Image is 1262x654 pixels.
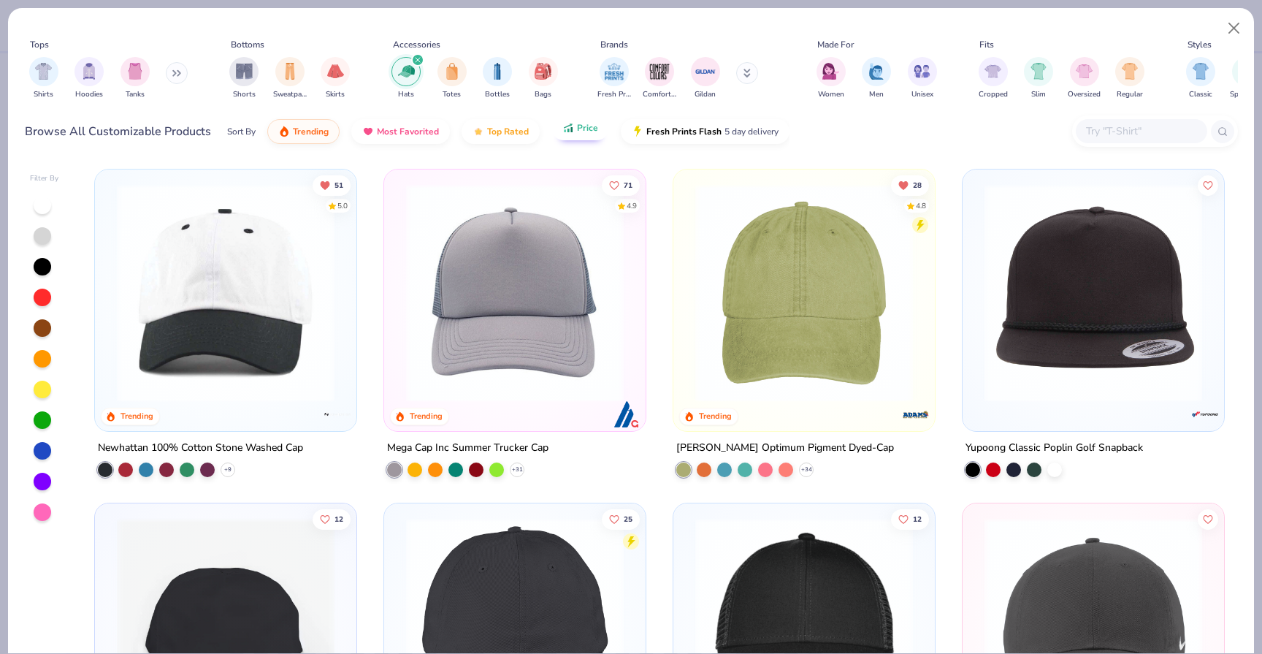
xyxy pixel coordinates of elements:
[489,63,505,80] img: Bottles Image
[646,126,722,137] span: Fresh Prints Flash
[1031,89,1046,100] span: Slim
[121,57,150,100] div: filter for Tanks
[529,57,558,100] div: filter for Bags
[338,200,348,211] div: 5.0
[1188,38,1212,51] div: Styles
[267,119,340,144] button: Trending
[643,57,676,100] button: filter button
[691,57,720,100] div: filter for Gildan
[391,57,421,100] button: filter button
[919,184,1152,402] img: 0f0f8abb-dbad-43ab-965c-cc6e30689a9a
[901,400,930,429] img: Adams logo
[273,57,307,100] button: filter button
[965,439,1143,457] div: Yupoong Classic Poplin Golf Snapback
[979,57,1008,100] button: filter button
[868,63,884,80] img: Men Image
[624,515,632,522] span: 25
[676,439,894,457] div: [PERSON_NAME] Optimum Pigment Dyed-Cap
[695,61,716,83] img: Gildan Image
[1186,57,1215,100] div: filter for Classic
[632,126,643,137] img: flash.gif
[81,63,97,80] img: Hoodies Image
[577,122,598,134] span: Price
[688,184,920,402] img: 5bced5f3-53ea-498b-b5f0-228ec5730a9c
[597,89,631,100] span: Fresh Prints
[535,63,551,80] img: Bags Image
[377,126,439,137] span: Most Favorited
[1117,89,1143,100] span: Regular
[869,89,884,100] span: Men
[818,89,844,100] span: Women
[391,57,421,100] div: filter for Hats
[121,57,150,100] button: filter button
[34,89,53,100] span: Shirts
[800,465,811,474] span: + 34
[399,184,631,402] img: 9e140c90-e119-4704-82d8-5c3fb2806cdf
[1193,63,1209,80] img: Classic Image
[483,57,512,100] button: filter button
[908,57,937,100] div: filter for Unisex
[551,115,609,140] button: Price
[233,89,256,100] span: Shorts
[984,63,1001,80] img: Cropped Image
[229,57,259,100] button: filter button
[1198,175,1218,195] button: Like
[483,57,512,100] div: filter for Bottles
[110,184,342,402] img: d77f1ec2-bb90-48d6-8f7f-dc067ae8652d
[597,57,631,100] button: filter button
[1068,57,1101,100] div: filter for Oversized
[817,57,846,100] button: filter button
[1115,57,1144,100] div: filter for Regular
[862,57,891,100] div: filter for Men
[443,89,461,100] span: Totes
[224,465,232,474] span: + 9
[529,57,558,100] button: filter button
[914,63,930,80] img: Unisex Image
[908,57,937,100] button: filter button
[600,38,628,51] div: Brands
[362,126,374,137] img: most_fav.gif
[1068,57,1101,100] button: filter button
[612,400,641,429] img: Mega Cap Inc logo
[979,38,994,51] div: Fits
[1085,123,1197,140] input: Try "T-Shirt"
[979,57,1008,100] div: filter for Cropped
[327,63,344,80] img: Skirts Image
[127,63,143,80] img: Tanks Image
[351,119,450,144] button: Most Favorited
[891,509,929,529] button: Like
[1122,63,1139,80] img: Regular Image
[75,89,103,100] span: Hoodies
[231,38,264,51] div: Bottoms
[691,57,720,100] button: filter button
[977,184,1209,402] img: 7aeb3da7-642c-4064-acf4-4c83c03d545e
[1024,57,1053,100] button: filter button
[1076,63,1093,80] img: Oversized Image
[313,509,351,529] button: Like
[621,119,789,144] button: Fresh Prints Flash5 day delivery
[398,63,415,80] img: Hats Image
[335,515,344,522] span: 12
[282,63,298,80] img: Sweatpants Image
[695,89,716,100] span: Gildan
[293,126,329,137] span: Trending
[535,89,551,100] span: Bags
[862,57,891,100] button: filter button
[30,173,59,184] div: Filter By
[462,119,540,144] button: Top Rated
[1024,57,1053,100] div: filter for Slim
[1030,63,1047,80] img: Slim Image
[437,57,467,100] div: filter for Totes
[30,38,49,51] div: Tops
[278,126,290,137] img: trending.gif
[1220,15,1248,42] button: Close
[916,200,926,211] div: 4.8
[822,63,839,80] img: Women Image
[1190,400,1219,429] img: Yupoong logo
[485,89,510,100] span: Bottles
[627,200,637,211] div: 4.9
[393,38,440,51] div: Accessories
[602,175,640,195] button: Like
[335,181,344,189] span: 51
[273,57,307,100] div: filter for Sweatpants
